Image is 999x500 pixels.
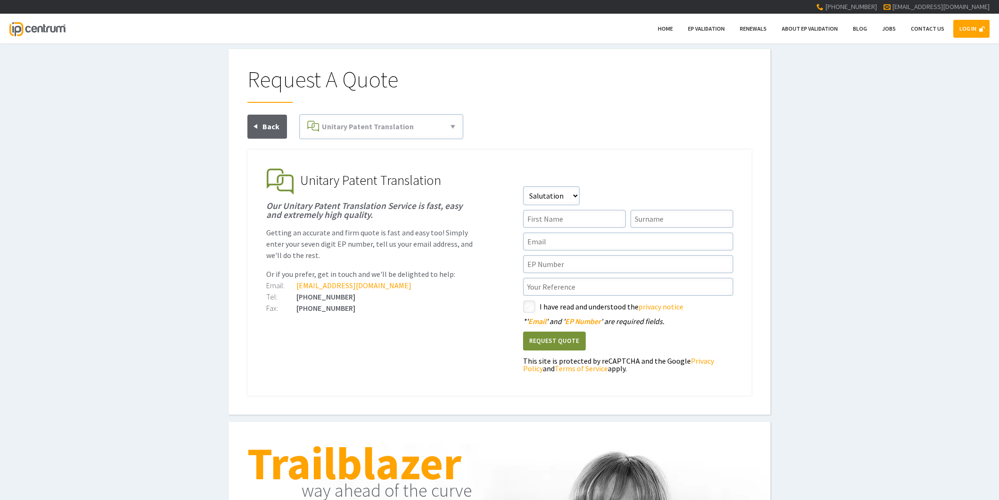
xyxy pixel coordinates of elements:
[555,364,608,373] a: Terms of Service
[882,25,896,32] span: Jobs
[847,20,873,38] a: Blog
[853,25,867,32] span: Blog
[266,293,476,300] div: [PHONE_NUMBER]
[905,20,950,38] a: Contact Us
[523,300,535,313] label: styled-checkbox
[266,282,296,289] div: Email:
[322,122,414,131] span: Unitary Patent Translation
[266,304,296,312] div: Fax:
[523,317,733,325] div: ' ' and ' ' are required fields.
[639,302,683,311] a: privacy notice
[734,20,773,38] a: Renewals
[911,25,944,32] span: Contact Us
[658,25,673,32] span: Home
[523,356,714,373] a: Privacy Policy
[876,20,902,38] a: Jobs
[9,14,65,43] a: IP Centrum
[782,25,838,32] span: About EP Validation
[247,115,287,139] a: Back
[300,172,441,189] span: Unitary Patent Translation
[528,317,546,326] span: Email
[303,118,459,135] a: Unitary Patent Translation
[892,2,990,11] a: [EMAIL_ADDRESS][DOMAIN_NAME]
[523,278,733,296] input: Your Reference
[266,304,476,312] div: [PHONE_NUMBER]
[523,332,586,351] button: Request Quote
[631,210,733,228] input: Surname
[652,20,679,38] a: Home
[740,25,767,32] span: Renewals
[262,122,279,131] span: Back
[688,25,725,32] span: EP Validation
[266,268,476,280] p: Or if you prefer, get in touch and we'll be delighted to help:
[523,255,733,273] input: EP Number
[247,68,752,103] h1: Request A Quote
[523,357,733,372] div: This site is protected by reCAPTCHA and the Google and apply.
[953,20,990,38] a: LOG IN
[296,281,411,290] a: [EMAIL_ADDRESS][DOMAIN_NAME]
[776,20,844,38] a: About EP Validation
[682,20,731,38] a: EP Validation
[523,233,733,250] input: Email
[825,2,877,11] span: [PHONE_NUMBER]
[540,300,733,313] label: I have read and understood the
[565,317,601,326] span: EP Number
[266,201,476,219] h1: Our Unitary Patent Translation Service is fast, easy and extremely high quality.
[266,293,296,300] div: Tel:
[266,227,476,261] p: Getting an accurate and firm quote is fast and easy too! Simply enter your seven digit EP number,...
[523,210,626,228] input: First Name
